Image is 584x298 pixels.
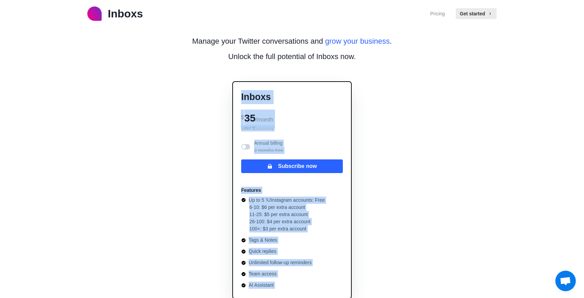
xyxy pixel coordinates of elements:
li: Team access [241,270,325,278]
li: AI Assistant [241,282,325,289]
p: Manage your Twitter conversations and . [192,36,392,47]
li: 100+: $3 per extra account [249,225,325,232]
p: Inboxs [108,5,143,22]
p: Billed $ 35 monthly [241,125,343,131]
span: $ [241,114,244,120]
li: 11-25: $5 per extra account [249,211,325,218]
li: 26-100: $4 per extra account [249,218,325,225]
li: Quick replies [241,248,325,255]
li: Unlimited follow-up reminders [241,259,325,266]
p: Annual billing [254,140,283,154]
a: Open chat [555,271,576,291]
span: grow your business [325,37,390,45]
a: logoInboxs [87,5,143,22]
p: Features [241,187,261,194]
button: Get started [456,8,497,19]
li: Tags & Notes [241,237,325,244]
p: Inboxs [241,90,343,104]
div: 35 [241,110,343,125]
p: Unlock the full potential of Inboxs now. [228,51,356,62]
button: Subscribe now [241,159,343,173]
p: Up to 5 𝕏/Instagram accounts: Free [249,197,325,204]
img: logo [87,6,102,21]
span: /month [255,116,273,123]
li: 6-10: $6 per extra account [249,204,325,211]
a: Pricing [430,10,445,17]
p: 2 months free [254,147,283,154]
